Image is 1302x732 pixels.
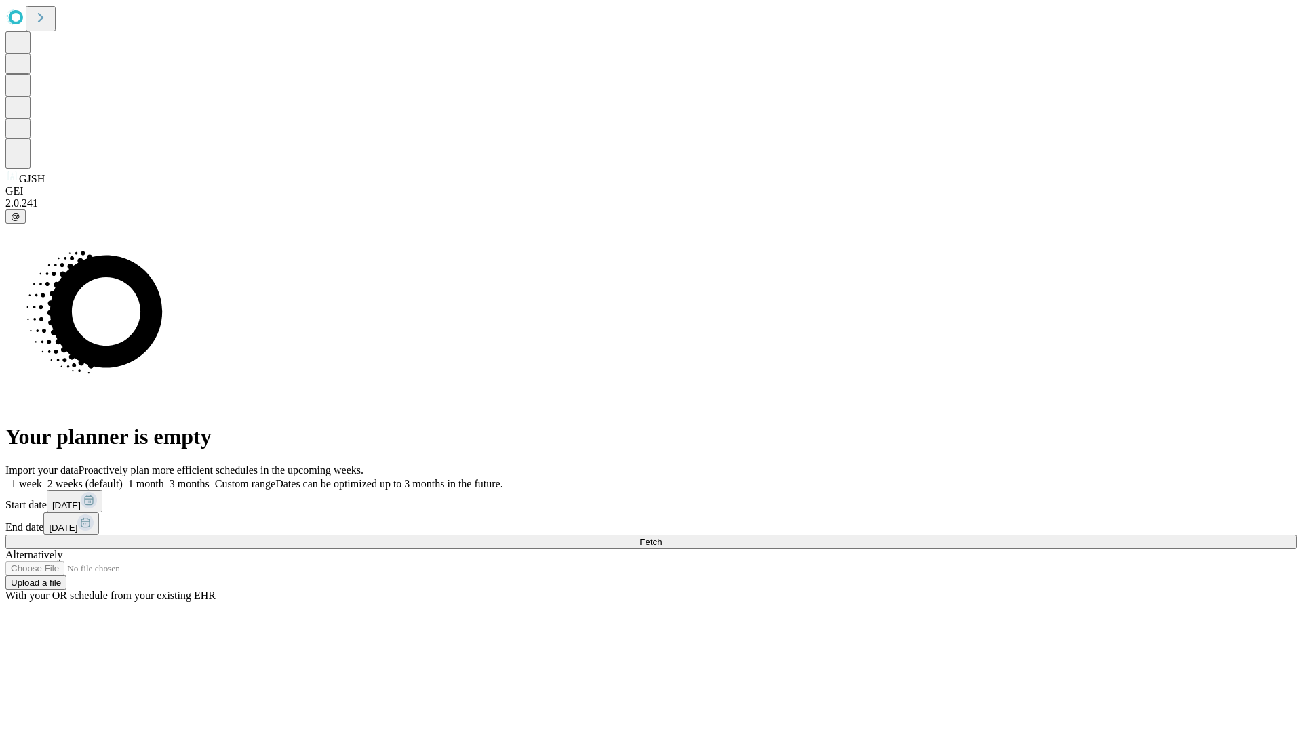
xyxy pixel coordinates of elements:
span: 2 weeks (default) [47,478,123,489]
span: 1 week [11,478,42,489]
div: End date [5,512,1297,535]
span: Custom range [215,478,275,489]
span: Alternatively [5,549,62,561]
span: 3 months [170,478,210,489]
span: With your OR schedule from your existing EHR [5,590,216,601]
span: @ [11,211,20,222]
span: Dates can be optimized up to 3 months in the future. [275,478,502,489]
span: Fetch [639,537,662,547]
div: Start date [5,490,1297,512]
button: Upload a file [5,575,66,590]
div: GEI [5,185,1297,197]
button: [DATE] [43,512,99,535]
button: @ [5,209,26,224]
button: Fetch [5,535,1297,549]
div: 2.0.241 [5,197,1297,209]
span: Proactively plan more efficient schedules in the upcoming weeks. [79,464,363,476]
span: GJSH [19,173,45,184]
span: 1 month [128,478,164,489]
span: [DATE] [52,500,81,510]
span: Import your data [5,464,79,476]
button: [DATE] [47,490,102,512]
span: [DATE] [49,523,77,533]
h1: Your planner is empty [5,424,1297,449]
